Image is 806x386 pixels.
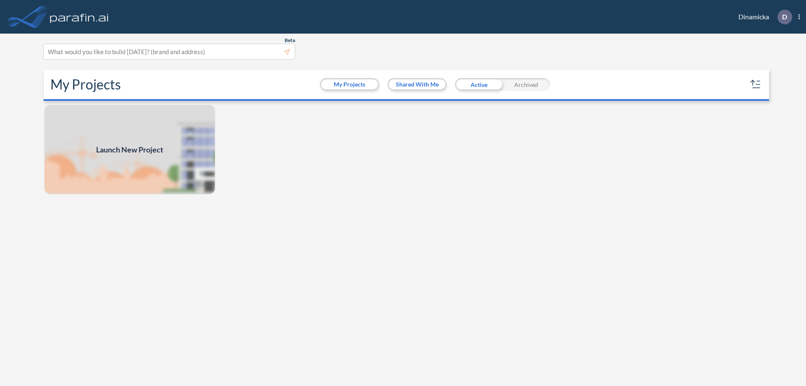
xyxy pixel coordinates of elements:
[50,76,121,92] h2: My Projects
[502,78,550,91] div: Archived
[782,13,787,21] p: D
[48,8,110,25] img: logo
[389,79,445,89] button: Shared With Me
[455,78,502,91] div: Active
[285,37,295,44] span: Beta
[96,144,163,155] span: Launch New Project
[749,78,762,91] button: sort
[44,104,216,195] a: Launch New Project
[321,79,378,89] button: My Projects
[726,10,800,24] div: Dinamicka
[44,104,216,195] img: add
